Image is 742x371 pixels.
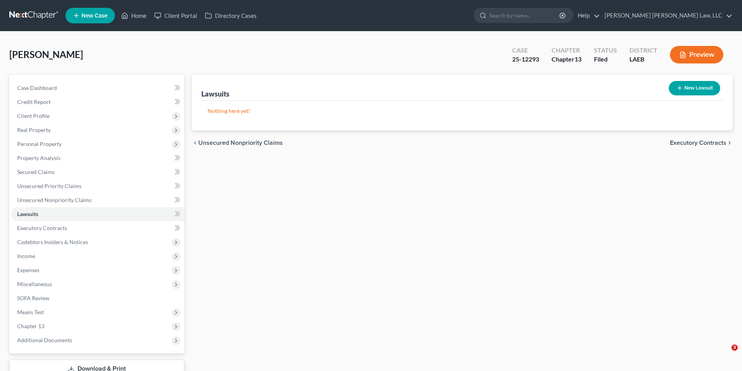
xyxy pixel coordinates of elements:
[512,55,539,64] div: 25-12293
[17,155,60,161] span: Property Analysis
[716,345,734,363] iframe: Intercom live chat
[11,179,184,193] a: Unsecured Priority Claims
[201,9,261,23] a: Directory Cases
[670,140,726,146] span: Executory Contracts
[11,291,184,305] a: SOFA Review
[11,207,184,221] a: Lawsuits
[17,337,72,343] span: Additional Documents
[489,8,560,23] input: Search by name...
[594,55,617,64] div: Filed
[17,211,38,217] span: Lawsuits
[11,165,184,179] a: Secured Claims
[512,46,539,55] div: Case
[574,9,600,23] a: Help
[669,81,720,95] button: New Lawsuit
[9,49,83,60] span: [PERSON_NAME]
[17,225,67,231] span: Executory Contracts
[17,295,49,301] span: SOFA Review
[726,140,733,146] i: chevron_right
[17,309,44,315] span: Means Test
[731,345,738,351] span: 3
[17,197,92,203] span: Unsecured Nonpriority Claims
[17,169,55,175] span: Secured Claims
[11,221,184,235] a: Executory Contracts
[601,9,732,23] a: [PERSON_NAME] [PERSON_NAME] Law, LLC
[629,55,657,64] div: LAEB
[17,98,51,105] span: Credit Report
[575,55,582,63] span: 13
[11,151,184,165] a: Property Analysis
[17,323,44,329] span: Chapter 13
[17,281,52,287] span: Miscellaneous
[17,239,88,245] span: Codebtors Insiders & Notices
[17,127,51,133] span: Real Property
[198,140,283,146] span: Unsecured Nonpriority Claims
[117,9,150,23] a: Home
[594,46,617,55] div: Status
[17,84,57,91] span: Case Dashboard
[11,193,184,207] a: Unsecured Nonpriority Claims
[17,253,35,259] span: Income
[192,140,198,146] i: chevron_left
[17,183,81,189] span: Unsecured Priority Claims
[201,89,229,98] div: Lawsuits
[192,140,283,146] button: chevron_left Unsecured Nonpriority Claims
[552,55,582,64] div: Chapter
[17,113,49,119] span: Client Profile
[629,46,657,55] div: District
[11,95,184,109] a: Credit Report
[208,107,717,115] p: Nothing here yet!
[670,140,733,146] button: Executory Contracts chevron_right
[670,46,723,63] button: Preview
[11,81,184,95] a: Case Dashboard
[17,267,39,273] span: Expenses
[81,13,108,19] span: New Case
[552,46,582,55] div: Chapter
[17,141,62,147] span: Personal Property
[150,9,201,23] a: Client Portal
